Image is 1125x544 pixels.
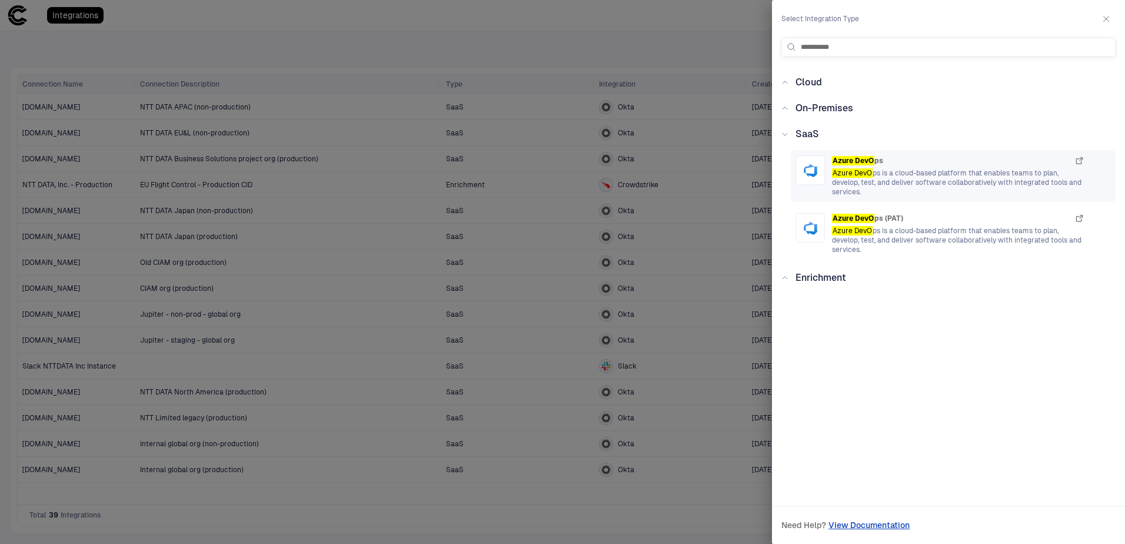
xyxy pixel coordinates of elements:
[781,271,1116,285] div: Enrichment
[832,214,874,223] mark: Azure DevO
[828,518,910,532] a: View Documentation
[832,226,873,235] mark: Azure DevO
[796,128,819,140] span: SaaS
[796,102,853,114] span: On-Premises
[781,101,1116,115] div: On-Premises
[803,221,817,235] div: Azure DevOps (PAT)
[832,214,903,223] span: ps (PAT)
[803,163,817,177] div: Azure DevOps
[832,156,874,165] mark: Azure DevO
[832,168,1084,197] span: ps is a cloud-based platform that enables teams to plan, develop, test, and deliver software coll...
[832,156,883,165] span: ps
[832,226,1084,254] span: ps is a cloud-based platform that enables teams to plan, develop, test, and deliver software coll...
[781,520,826,530] span: Need Help?
[832,168,873,178] mark: Azure DevO
[796,77,822,88] span: Cloud
[781,75,1116,89] div: Cloud
[781,14,859,24] span: Select Integration Type
[796,272,846,283] span: Enrichment
[781,127,1116,141] div: SaaS
[828,520,910,530] span: View Documentation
